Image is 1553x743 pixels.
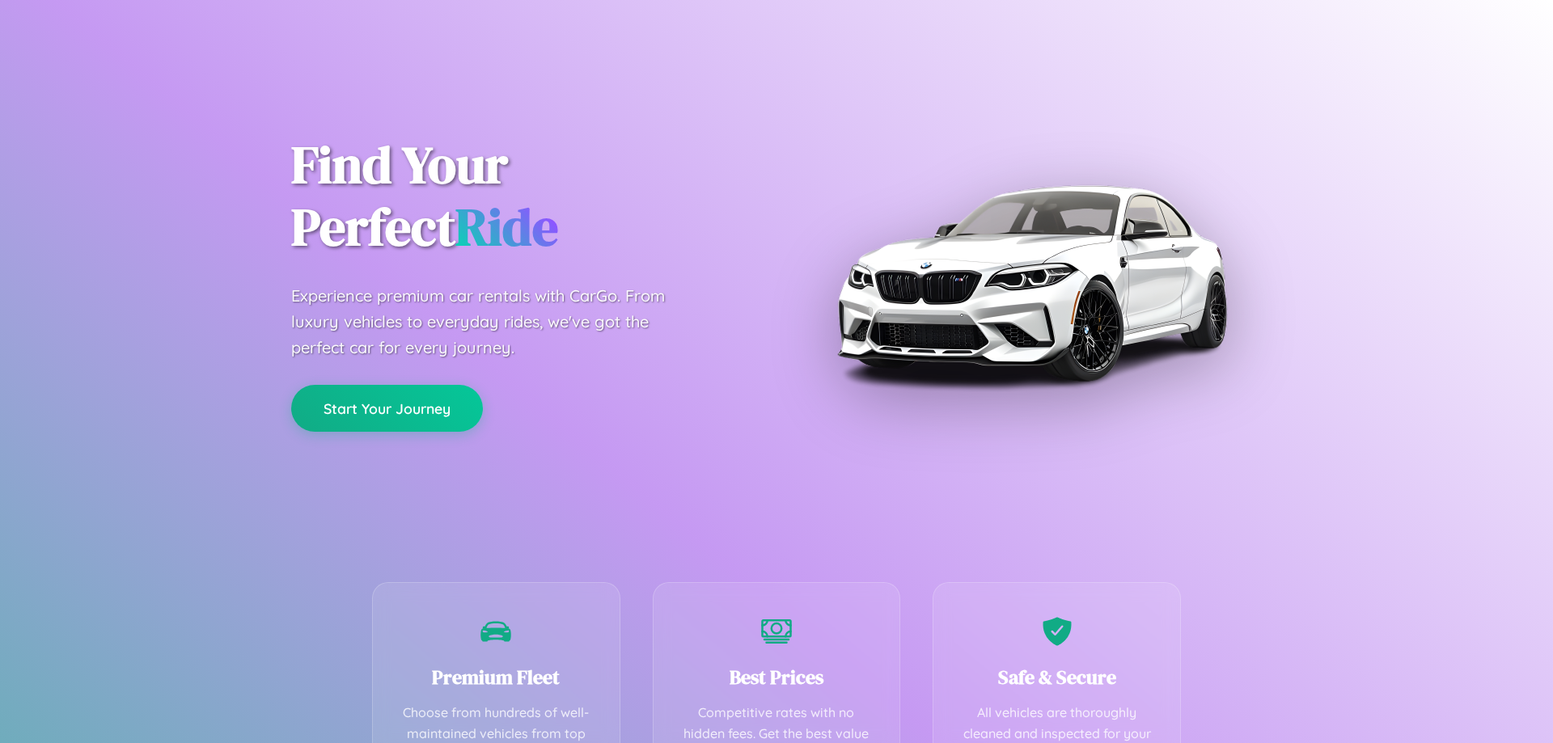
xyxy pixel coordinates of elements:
[291,385,483,432] button: Start Your Journey
[397,664,595,690] h3: Premium Fleet
[291,283,696,361] p: Experience premium car rentals with CarGo. From luxury vehicles to everyday rides, we've got the ...
[455,192,558,262] span: Ride
[291,134,752,259] h1: Find Your Perfect
[958,664,1156,690] h3: Safe & Secure
[829,81,1234,485] img: Premium BMW car rental vehicle
[678,664,876,690] h3: Best Prices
